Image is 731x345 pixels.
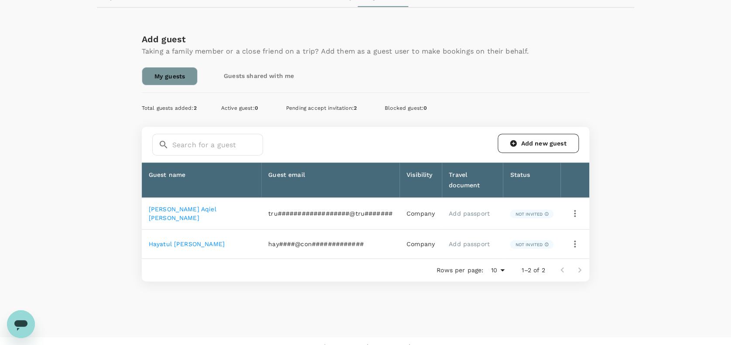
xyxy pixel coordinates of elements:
th: Guest name [142,162,261,198]
a: My guests [142,67,198,85]
span: 0 [255,105,258,111]
p: Not invited [515,241,543,248]
th: Guest email [261,162,400,198]
p: Not invited [515,211,543,217]
span: 2 [354,105,357,111]
p: 1–2 of 2 [522,266,545,274]
span: Total guests added : [142,105,197,111]
th: Visibility [400,162,442,198]
span: Active guest : [221,105,258,111]
a: Add passport [449,210,490,217]
th: Status [503,162,560,198]
span: Company [406,240,435,247]
span: Pending accept invitation : [286,105,357,111]
span: tru##################@tru####### [268,210,393,217]
input: Search for a guest [172,134,263,156]
a: [PERSON_NAME] Aqiel [PERSON_NAME] [149,206,216,221]
iframe: Button to launch messaging window [7,310,35,338]
p: Rows per page: [437,266,483,274]
div: 10 [487,264,508,277]
th: Travel document [442,162,503,198]
span: Company [406,210,435,217]
div: Add guest [142,32,529,46]
span: Blocked guest : [385,105,427,111]
a: Hayatul [PERSON_NAME] [149,240,225,247]
span: 2 [194,105,197,111]
span: 0 [424,105,427,111]
span: hay####@con############# [268,240,364,247]
a: Guests shared with me [212,67,306,85]
a: Add new guest [498,134,579,153]
a: Add passport [449,240,490,247]
p: Taking a family member or a close friend on a trip? Add them as a guest user to make bookings on ... [142,46,529,57]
